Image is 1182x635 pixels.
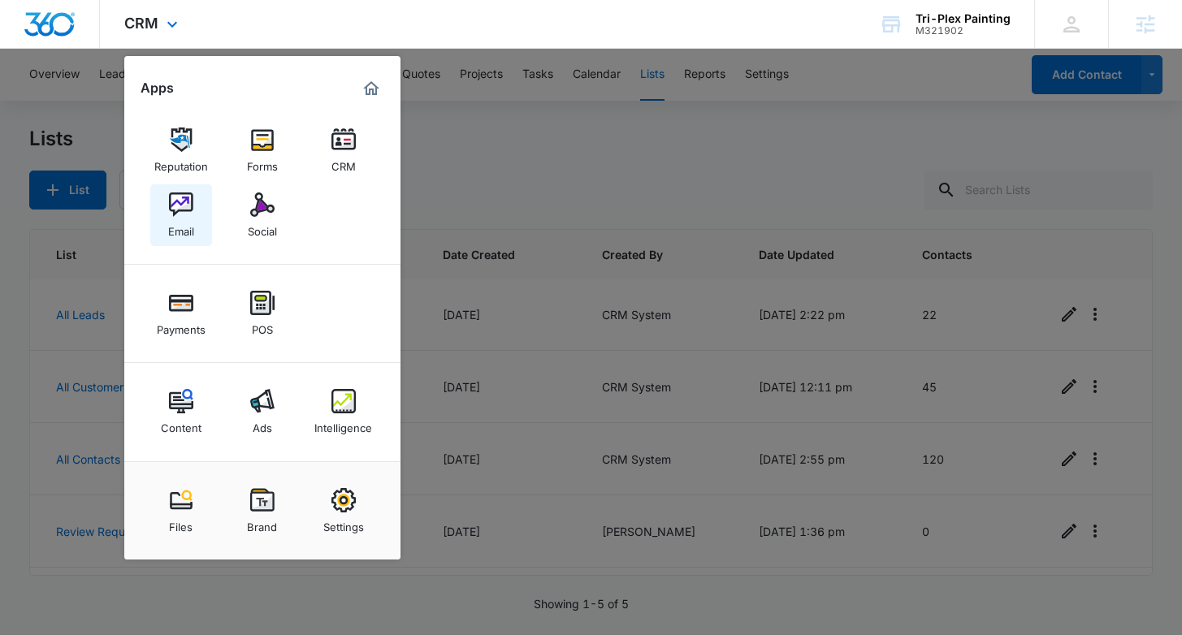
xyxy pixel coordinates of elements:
a: Marketing 360® Dashboard [358,76,384,102]
div: Social [248,217,277,238]
a: Email [150,184,212,246]
h2: Apps [141,80,174,96]
div: POS [252,315,273,336]
div: account name [916,12,1011,25]
div: Intelligence [314,413,372,434]
a: Reputation [150,119,212,181]
div: Brand [247,512,277,533]
div: account id [916,25,1011,37]
div: Email [168,217,194,238]
div: Forms [247,152,278,173]
a: Content [150,381,212,443]
div: Payments [157,315,206,336]
span: CRM [124,15,158,32]
a: Brand [232,480,293,542]
div: Files [169,512,193,533]
a: Files [150,480,212,542]
a: Social [232,184,293,246]
a: Payments [150,283,212,344]
div: Reputation [154,152,208,173]
div: Ads [253,413,272,434]
a: Intelligence [313,381,375,443]
div: CRM [331,152,356,173]
a: Ads [232,381,293,443]
a: POS [232,283,293,344]
a: CRM [313,119,375,181]
div: Settings [323,512,364,533]
a: Forms [232,119,293,181]
a: Settings [313,480,375,542]
div: Content [161,413,201,434]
